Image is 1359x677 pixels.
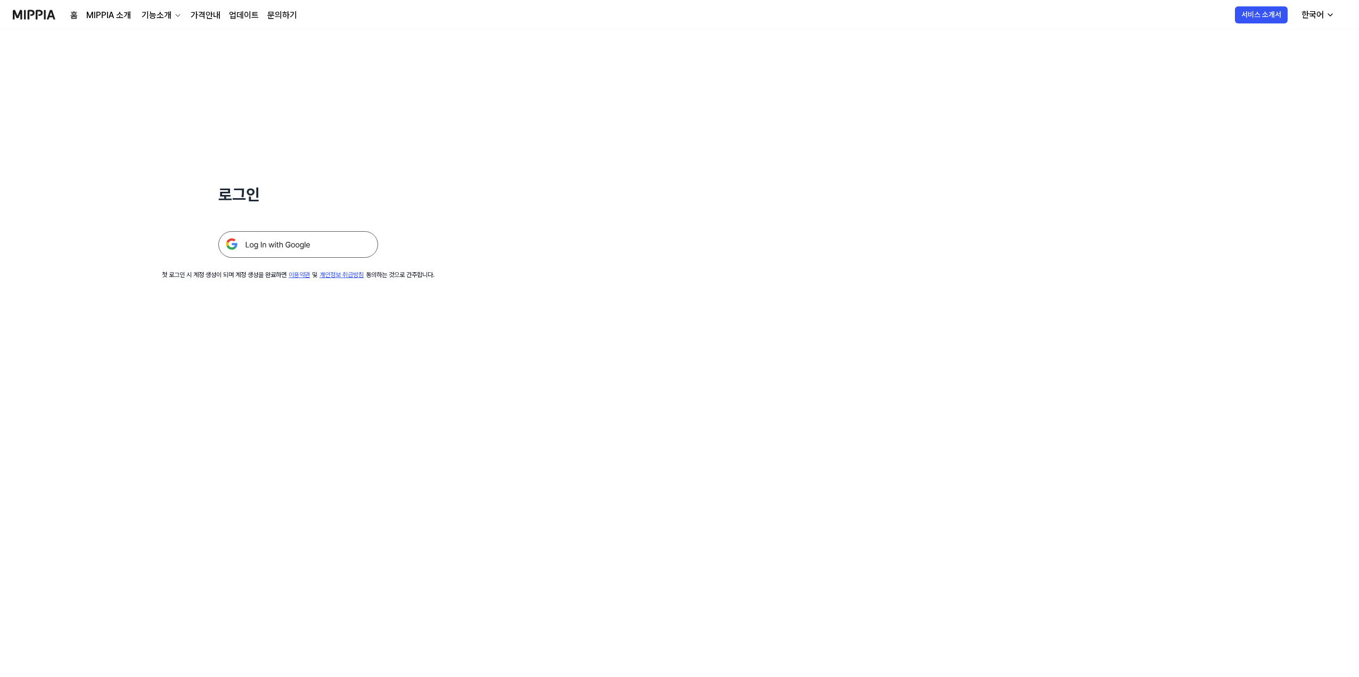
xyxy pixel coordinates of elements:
div: 한국어 [1299,9,1326,21]
a: MIPPIA 소개 [86,9,131,22]
button: 기능소개 [140,9,182,22]
div: 첫 로그인 시 계정 생성이 되며 계정 생성을 완료하면 및 동의하는 것으로 간주합니다. [162,271,435,280]
img: 구글 로그인 버튼 [218,231,378,258]
a: 이용약관 [289,271,310,279]
a: 홈 [70,9,78,22]
div: 기능소개 [140,9,174,22]
a: 업데이트 [229,9,259,22]
a: 개인정보 취급방침 [320,271,364,279]
a: 문의하기 [267,9,297,22]
a: 가격안내 [191,9,220,22]
button: 한국어 [1293,4,1341,26]
h1: 로그인 [218,183,378,206]
button: 서비스 소개서 [1235,6,1288,23]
